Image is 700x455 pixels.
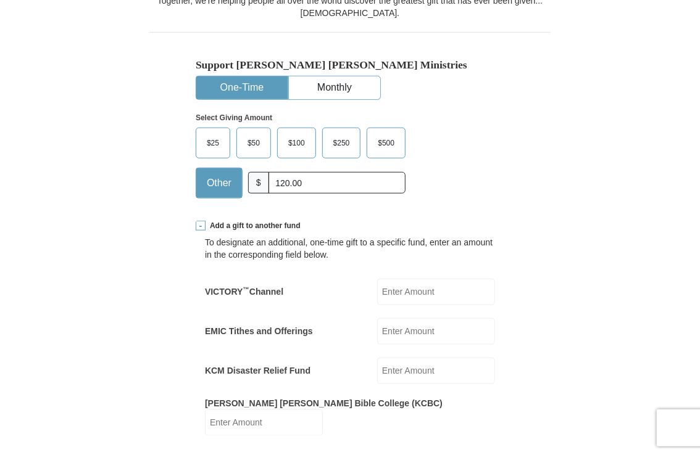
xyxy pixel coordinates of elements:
[205,409,323,436] input: Enter Amount
[377,279,495,305] input: Enter Amount
[377,358,495,384] input: Enter Amount
[243,285,249,293] sup: ™
[205,285,283,298] label: VICTORY Channel
[196,76,288,99] button: One-Time
[205,236,495,261] div: To designate an additional, one-time gift to a specific fund, enter an amount in the correspondin...
[377,318,495,345] input: Enter Amount
[206,221,301,231] span: Add a gift to another fund
[289,76,380,99] button: Monthly
[201,134,225,152] span: $25
[196,113,272,122] strong: Select Giving Amount
[205,325,313,337] label: EMIC Tithes and Offerings
[196,59,504,72] h5: Support [PERSON_NAME] [PERSON_NAME] Ministries
[201,174,238,192] span: Other
[241,134,266,152] span: $50
[205,397,443,409] label: [PERSON_NAME] [PERSON_NAME] Bible College (KCBC)
[248,172,269,194] span: $
[327,134,356,152] span: $250
[282,134,311,152] span: $100
[205,364,310,377] label: KCM Disaster Relief Fund
[372,134,401,152] span: $500
[269,172,406,194] input: Other Amount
